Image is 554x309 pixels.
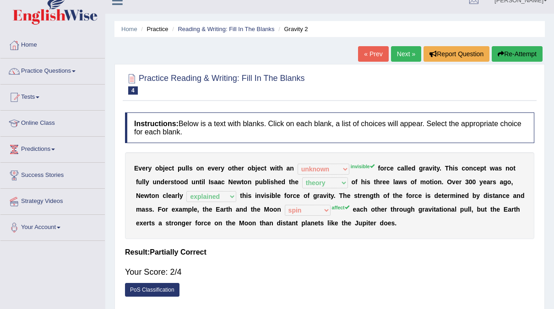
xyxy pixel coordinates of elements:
a: Strategy Videos [0,189,105,212]
b: o [228,165,232,172]
b: h [205,206,209,213]
button: Re-Attempt [492,46,543,62]
b: e [172,206,175,213]
b: c [163,192,166,199]
b: s [403,178,407,186]
b: i [201,178,203,186]
b: e [386,178,390,186]
b: s [493,178,496,186]
a: Practice Questions [0,59,105,81]
b: e [456,178,459,186]
b: o [352,178,356,186]
h4: Below is a text with blanks. Click on each blank, a list of choices will appear. Select the appro... [125,112,534,143]
b: v [452,178,456,186]
b: h [449,165,453,172]
b: l [187,165,189,172]
a: Reading & Writing: Fill In The Blanks [178,26,274,32]
b: . [442,178,444,186]
b: b [473,192,477,199]
b: N [136,192,141,199]
b: h [234,165,238,172]
b: t [149,192,152,199]
b: w [490,165,495,172]
b: c [462,165,465,172]
b: s [211,178,214,186]
b: e [418,192,422,199]
b: r [290,192,293,199]
b: m [182,206,188,213]
b: o [155,165,159,172]
b: . [440,165,441,172]
b: d [465,192,469,199]
b: d [521,192,525,199]
b: t [277,165,279,172]
sup: invisible [351,164,375,169]
b: l [192,206,194,213]
b: r [223,206,226,213]
b: h [361,178,365,186]
a: Home [0,32,105,55]
b: m [420,178,426,186]
b: n [157,178,161,186]
b: w [398,178,403,186]
b: r [317,192,319,199]
b: , [511,178,513,186]
b: d [434,192,438,199]
b: t [393,192,395,199]
b: t [328,192,331,199]
b: e [408,165,412,172]
b: i [270,192,272,199]
b: r [241,165,244,172]
b: f [284,192,287,199]
b: y [179,192,183,199]
li: Practice [139,25,168,33]
b: s [266,192,270,199]
b: e [347,192,351,199]
b: i [255,192,257,199]
b: t [484,165,486,172]
b: t [232,165,234,172]
b: s [498,165,502,172]
b: i [432,178,434,186]
b: s [248,192,251,199]
b: e [233,178,237,186]
b: y [476,192,480,199]
b: o [176,178,180,186]
b: u [191,178,196,186]
b: h [242,192,246,199]
b: a [395,178,399,186]
b: l [275,192,277,199]
b: i [456,192,457,199]
b: i [453,165,455,172]
button: Report Question [424,46,489,62]
b: d [161,178,165,186]
b: h [376,178,380,186]
b: l [166,192,168,199]
b: T [339,192,343,199]
b: e [257,165,261,172]
b: t [226,206,228,213]
b: h [291,178,295,186]
b: x [175,206,179,213]
b: c [415,192,418,199]
a: « Prev [358,46,388,62]
b: a [141,206,145,213]
b: e [168,192,172,199]
b: l [203,178,205,186]
b: a [401,165,404,172]
b: a [179,206,182,213]
b: u [152,178,157,186]
b: n [499,192,503,199]
b: w [237,178,242,186]
b: s [149,206,152,213]
b: n [239,206,244,213]
b: l [142,178,144,186]
b: a [495,165,499,172]
b: n [155,192,159,199]
b: s [170,178,174,186]
b: e [444,192,447,199]
b: n [248,178,252,186]
b: e [277,192,281,199]
b: s [427,192,431,199]
b: 3 [465,178,469,186]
